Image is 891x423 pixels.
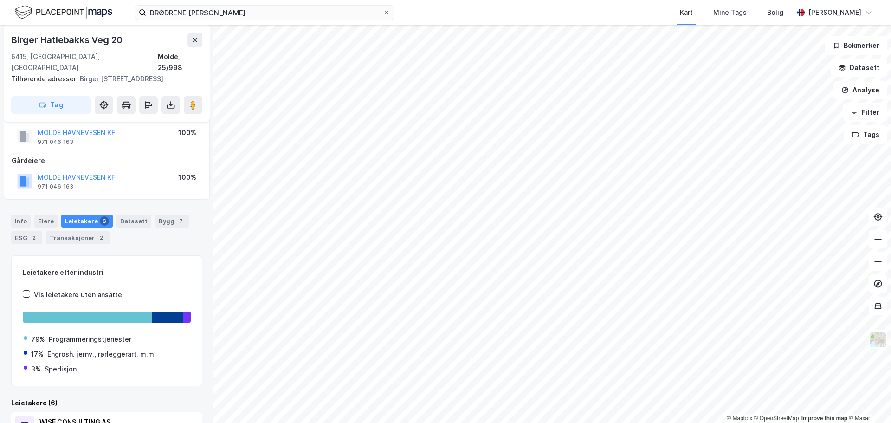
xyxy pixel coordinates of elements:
[831,59,887,77] button: Datasett
[844,125,887,144] button: Tags
[146,6,383,20] input: Søk på adresse, matrikkel, gårdeiere, leietakere eller personer
[15,4,112,20] img: logo.f888ab2527a4732fd821a326f86c7f29.svg
[34,289,122,300] div: Vis leietakere uten ansatte
[29,233,39,242] div: 2
[845,378,891,423] iframe: Chat Widget
[11,96,91,114] button: Tag
[11,215,31,228] div: Info
[34,215,58,228] div: Eiere
[11,33,124,47] div: Birger Hatlebakks Veg 20
[178,127,196,138] div: 100%
[680,7,693,18] div: Kart
[713,7,747,18] div: Mine Tags
[825,36,887,55] button: Bokmerker
[23,267,191,278] div: Leietakere etter industri
[767,7,783,18] div: Bolig
[49,334,131,345] div: Programmeringstjenester
[11,231,42,244] div: ESG
[801,415,847,422] a: Improve this map
[31,364,41,375] div: 3%
[727,415,752,422] a: Mapbox
[116,215,151,228] div: Datasett
[843,103,887,122] button: Filter
[11,51,158,73] div: 6415, [GEOGRAPHIC_DATA], [GEOGRAPHIC_DATA]
[45,364,77,375] div: Spedisjon
[869,331,887,348] img: Z
[61,215,113,228] div: Leietakere
[178,172,196,183] div: 100%
[97,233,106,242] div: 2
[31,349,44,360] div: 17%
[833,81,887,99] button: Analyse
[11,73,195,85] div: Birger [STREET_ADDRESS]
[176,216,186,226] div: 7
[46,231,110,244] div: Transaksjoner
[11,397,202,409] div: Leietakere (6)
[845,378,891,423] div: Kontrollprogram for chat
[38,138,73,146] div: 971 046 163
[100,216,109,226] div: 6
[754,415,799,422] a: OpenStreetMap
[158,51,202,73] div: Molde, 25/998
[12,155,202,166] div: Gårdeiere
[155,215,189,228] div: Bygg
[47,349,156,360] div: Engrosh. jernv., rørleggerart. m.m.
[11,75,80,83] span: Tilhørende adresser:
[808,7,861,18] div: [PERSON_NAME]
[31,334,45,345] div: 79%
[38,183,73,190] div: 971 046 163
